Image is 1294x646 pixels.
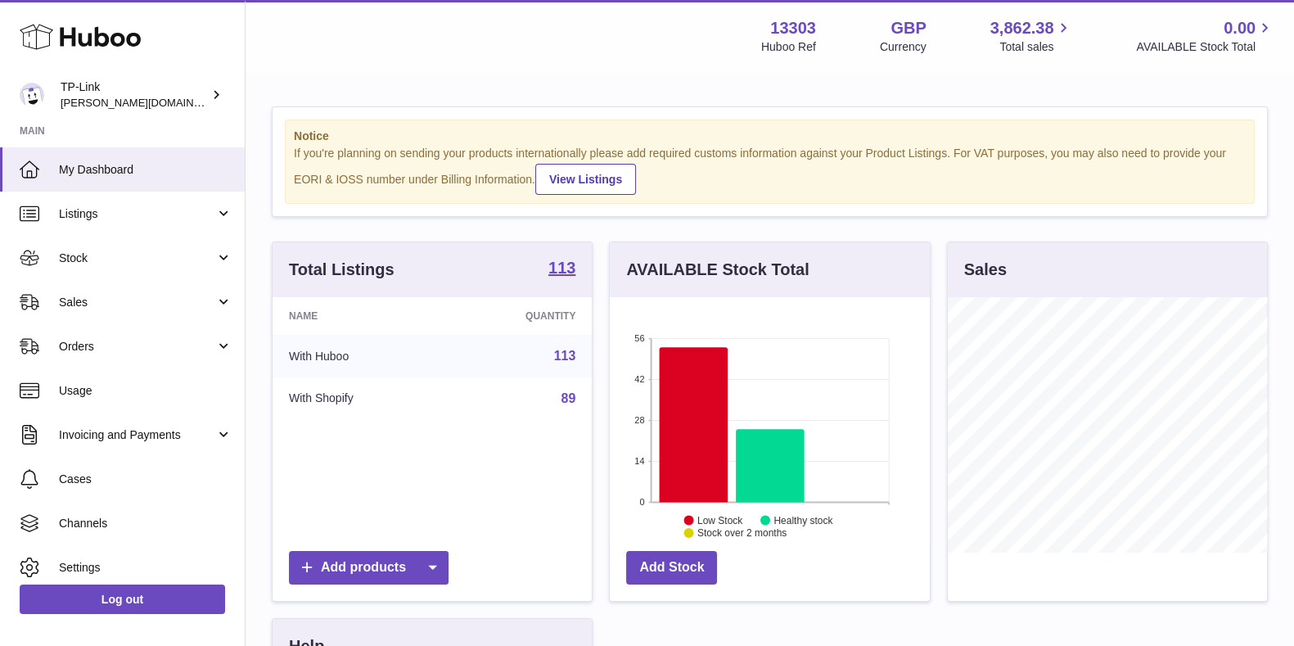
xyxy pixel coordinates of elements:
[635,374,645,384] text: 42
[561,391,576,405] a: 89
[59,383,232,399] span: Usage
[535,164,636,195] a: View Listings
[294,146,1246,195] div: If you're planning on sending your products internationally please add required customs informati...
[289,259,395,281] h3: Total Listings
[999,39,1072,55] span: Total sales
[774,514,834,526] text: Healthy stock
[626,551,717,585] a: Add Stock
[273,377,444,420] td: With Shopify
[1224,17,1256,39] span: 0.00
[59,251,215,266] span: Stock
[273,297,444,335] th: Name
[59,162,232,178] span: My Dashboard
[59,339,215,355] span: Orders
[59,427,215,443] span: Invoicing and Payments
[548,260,575,276] strong: 113
[635,456,645,466] text: 14
[635,415,645,425] text: 28
[990,17,1054,39] span: 3,862.38
[59,206,215,222] span: Listings
[697,527,787,539] text: Stock over 2 months
[1136,39,1274,55] span: AVAILABLE Stock Total
[20,585,225,614] a: Log out
[273,335,444,377] td: With Huboo
[59,516,232,531] span: Channels
[990,17,1073,55] a: 3,862.38 Total sales
[289,551,449,585] a: Add products
[20,83,44,107] img: susie.li@tp-link.com
[61,96,413,109] span: [PERSON_NAME][DOMAIN_NAME][EMAIL_ADDRESS][DOMAIN_NAME]
[626,259,809,281] h3: AVAILABLE Stock Total
[554,349,576,363] a: 113
[890,17,926,39] strong: GBP
[59,560,232,576] span: Settings
[964,259,1007,281] h3: Sales
[61,79,208,111] div: TP-Link
[444,297,592,335] th: Quantity
[880,39,927,55] div: Currency
[640,497,645,507] text: 0
[761,39,816,55] div: Huboo Ref
[635,333,645,343] text: 56
[548,260,575,279] a: 113
[59,295,215,310] span: Sales
[294,129,1246,144] strong: Notice
[697,514,743,526] text: Low Stock
[770,17,816,39] strong: 13303
[59,472,232,487] span: Cases
[1136,17,1274,55] a: 0.00 AVAILABLE Stock Total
